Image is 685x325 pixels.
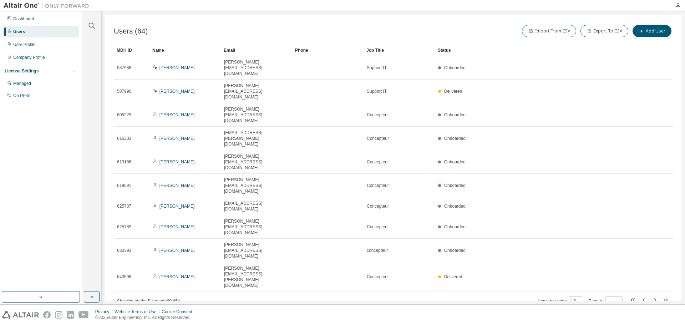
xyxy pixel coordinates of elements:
span: Concepteur [367,112,389,118]
span: Delivered [444,89,462,94]
span: 587990 [117,88,131,94]
span: Onboarded [444,65,466,70]
span: [PERSON_NAME][EMAIL_ADDRESS][DOMAIN_NAME] [224,177,289,194]
span: Support IT [367,65,387,71]
span: [EMAIL_ADDRESS][PERSON_NAME][DOMAIN_NAME] [224,130,289,147]
img: facebook.svg [43,311,51,319]
div: Email [224,45,289,56]
div: Job Title [366,45,432,56]
span: Onboarded [444,112,466,117]
div: User Profile [13,42,36,47]
span: [PERSON_NAME][EMAIL_ADDRESS][PERSON_NAME][DOMAIN_NAME] [224,265,289,288]
div: Status [438,45,636,56]
a: [PERSON_NAME] [159,248,195,253]
span: Users (64) [114,27,148,35]
span: 640598 [117,274,131,280]
span: Onboarded [444,204,466,209]
a: [PERSON_NAME] [159,183,195,188]
a: [PERSON_NAME] [159,89,195,94]
a: [PERSON_NAME] [159,204,195,209]
div: Managed [13,81,31,86]
div: Users [13,29,25,35]
span: 625737 [117,203,131,209]
span: Onboarded [444,183,466,188]
span: Delivered [444,274,462,279]
a: [PERSON_NAME] [159,159,195,164]
span: [PERSON_NAME][EMAIL_ADDRESS][DOMAIN_NAME] [224,106,289,123]
img: youtube.svg [78,311,89,319]
span: [EMAIL_ADDRESS][DOMAIN_NAME] [224,200,289,212]
span: 630393 [117,248,131,253]
span: Concepteur [367,224,389,230]
span: 625789 [117,224,131,230]
span: 605229 [117,112,131,118]
div: On Prem [13,93,30,98]
span: [PERSON_NAME][EMAIL_ADDRESS][DOMAIN_NAME] [224,83,289,100]
span: [PERSON_NAME][EMAIL_ADDRESS][DOMAIN_NAME] [224,218,289,235]
button: Export To CSV [580,25,628,37]
img: Altair One [4,2,93,9]
div: MDH ID [117,45,147,56]
p: © 2025 Altair Engineering, Inc. All Rights Reserved. [95,315,197,321]
div: License Settings [5,68,39,74]
span: 616303 [117,136,131,141]
span: [PERSON_NAME][EMAIL_ADDRESS][DOMAIN_NAME] [224,153,289,171]
button: Add User [633,25,671,37]
a: [PERSON_NAME] [159,224,195,229]
div: Cookie Consent [162,309,196,315]
button: 10 [571,298,580,304]
a: [PERSON_NAME] [159,65,195,70]
span: Onboarded [444,159,466,164]
span: concepteur [367,248,388,253]
a: [PERSON_NAME] [159,112,195,117]
span: 619691 [117,183,131,188]
span: [PERSON_NAME][EMAIL_ADDRESS][DOMAIN_NAME] [224,242,289,259]
div: Privacy [95,309,115,315]
img: altair_logo.svg [2,311,39,319]
span: Showing entries 51 through 60 of 64 [117,299,180,304]
a: [PERSON_NAME] [159,274,195,279]
span: 587988 [117,65,131,71]
div: Dashboard [13,16,34,22]
div: Company Profile [13,55,45,60]
span: Page n. [589,296,623,306]
span: Support IT [367,88,387,94]
a: [PERSON_NAME] [159,136,195,141]
span: Onboarded [444,224,466,229]
span: Concepteur [367,136,389,141]
span: Concepteur [367,203,389,209]
span: Onboarded [444,248,466,253]
img: linkedin.svg [67,311,74,319]
div: Phone [295,45,361,56]
span: Concepteur [367,159,389,165]
span: Concepteur [367,274,389,280]
div: Name [152,45,218,56]
span: Onboarded [444,136,466,141]
button: Import From CSV [522,25,576,37]
img: instagram.svg [55,311,62,319]
span: Concepteur [367,183,389,188]
span: Items per page [538,296,582,306]
div: Website Terms of Use [115,309,162,315]
span: [PERSON_NAME][EMAIL_ADDRESS][DOMAIN_NAME] [224,59,289,76]
span: 619186 [117,159,131,165]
